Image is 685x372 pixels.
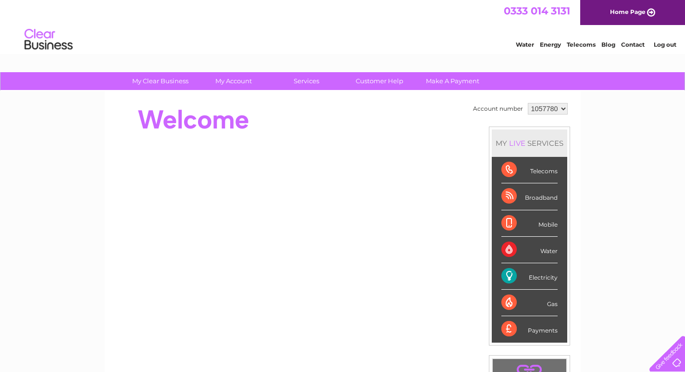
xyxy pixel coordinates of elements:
a: Log out [654,41,676,48]
div: Water [501,237,558,263]
a: Telecoms [567,41,596,48]
a: Energy [540,41,561,48]
a: Customer Help [340,72,419,90]
td: Account number [471,101,525,117]
div: Telecoms [501,157,558,183]
div: Gas [501,290,558,316]
a: Water [516,41,534,48]
div: LIVE [507,139,527,148]
div: Mobile [501,210,558,237]
div: MY SERVICES [492,129,567,157]
div: Electricity [501,263,558,290]
div: Broadband [501,183,558,210]
div: Clear Business is a trading name of Verastar Limited (registered in [GEOGRAPHIC_DATA] No. 3667643... [116,5,570,47]
a: Services [267,72,346,90]
a: Blog [601,41,615,48]
div: Payments [501,316,558,342]
img: logo.png [24,25,73,54]
a: 0333 014 3131 [504,5,570,17]
a: My Clear Business [121,72,200,90]
a: My Account [194,72,273,90]
a: Make A Payment [413,72,492,90]
a: Contact [621,41,645,48]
